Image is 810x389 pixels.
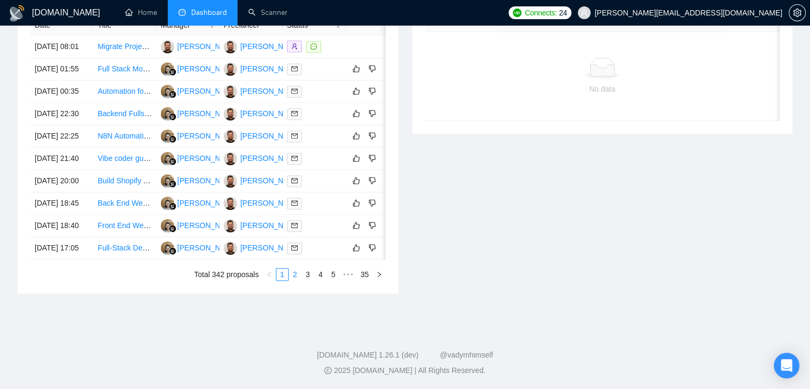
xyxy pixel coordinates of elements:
div: [PERSON_NAME] [240,220,301,231]
span: like [353,109,360,118]
div: [PERSON_NAME] [240,130,301,142]
button: like [350,174,363,187]
a: AA[PERSON_NAME] [224,198,301,207]
img: AA [224,219,237,232]
span: like [353,199,360,207]
li: Next Page [373,268,386,281]
img: AA [224,40,237,53]
span: copyright [324,367,332,374]
li: 5 [327,268,340,281]
button: dislike [366,174,379,187]
button: setting [789,4,806,21]
button: like [350,152,363,165]
div: [PERSON_NAME] [177,85,239,97]
span: dislike [369,154,376,163]
a: ES[PERSON_NAME] [161,64,239,72]
li: 1 [276,268,289,281]
div: [PERSON_NAME] [240,85,301,97]
div: [PERSON_NAME] [177,63,239,75]
div: [PERSON_NAME] [177,197,239,209]
div: [PERSON_NAME] [240,63,301,75]
img: gigradar-bm.png [169,247,176,255]
a: AA[PERSON_NAME] [224,153,301,162]
span: mail [291,245,298,251]
a: 3 [302,269,314,280]
li: 4 [314,268,327,281]
button: dislike [366,152,379,165]
div: [PERSON_NAME] [240,242,301,254]
button: dislike [366,62,379,75]
div: [PERSON_NAME] [240,108,301,119]
img: ES [161,174,174,188]
img: ES [161,107,174,120]
span: mail [291,133,298,139]
td: [DATE] 17:05 [30,237,93,260]
a: ES[PERSON_NAME] [161,153,239,162]
span: like [353,154,360,163]
a: Vibe coder guru needed for Lovable/Supabase Micro Apps [97,154,290,163]
a: ES[PERSON_NAME] [161,243,239,252]
a: 2 [289,269,301,280]
span: dislike [369,87,376,95]
div: [PERSON_NAME] [177,152,239,164]
button: dislike [366,219,379,232]
button: like [350,129,363,142]
img: gigradar-bm.png [169,91,176,98]
div: [PERSON_NAME] [177,175,239,187]
img: gigradar-bm.png [169,202,176,210]
li: 2 [289,268,301,281]
li: Total 342 proposals [194,268,259,281]
img: AA [224,174,237,188]
td: Backend Fullstack Expert with Cloud and Kubernetes experience [93,103,156,125]
a: 5 [328,269,339,280]
span: like [353,244,360,252]
span: mail [291,155,298,161]
td: Vibe coder guru needed for Lovable/Supabase Micro Apps [93,148,156,170]
div: [PERSON_NAME] [240,197,301,209]
div: [PERSON_NAME] [240,152,301,164]
span: dislike [369,199,376,207]
span: Dashboard [191,8,227,17]
div: [PERSON_NAME] [177,242,239,254]
button: like [350,107,363,120]
div: No data [433,83,772,95]
span: mail [291,177,298,184]
span: dislike [369,244,376,252]
img: ES [161,219,174,232]
a: ES[PERSON_NAME] [161,176,239,184]
td: [DATE] 18:40 [30,215,93,237]
a: ES[PERSON_NAME] [161,221,239,229]
td: [DATE] 20:00 [30,170,93,192]
img: AA [224,129,237,143]
span: dislike [369,176,376,185]
td: [DATE] 22:25 [30,125,93,148]
td: Automation for customer follow ups [93,80,156,103]
a: AA[PERSON_NAME] [161,42,239,50]
td: [DATE] 21:40 [30,148,93,170]
a: Automation for customer follow ups [97,87,214,95]
span: setting [789,9,805,17]
div: [PERSON_NAME] [240,40,301,52]
button: like [350,85,363,98]
img: gigradar-bm.png [169,68,176,76]
td: Migrate Project from Ai Studio to Vertex Ai Studio [93,36,156,58]
img: AA [224,62,237,76]
img: AA [224,197,237,210]
button: dislike [366,85,379,98]
li: 35 [357,268,373,281]
a: AA[PERSON_NAME] [224,64,301,72]
li: 3 [301,268,314,281]
span: like [353,176,360,185]
td: [DATE] 01:55 [30,58,93,80]
td: [DATE] 00:35 [30,80,93,103]
div: [PERSON_NAME] [177,130,239,142]
a: ES[PERSON_NAME] [161,86,239,95]
button: dislike [366,129,379,142]
a: AA[PERSON_NAME] [224,221,301,229]
a: Migrate Project from Ai Studio to [GEOGRAPHIC_DATA] [97,42,284,51]
a: Front End Web Developer [97,221,184,230]
a: 1 [276,269,288,280]
img: AA [161,40,174,53]
span: 24 [559,7,567,19]
span: dashboard [178,9,186,16]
